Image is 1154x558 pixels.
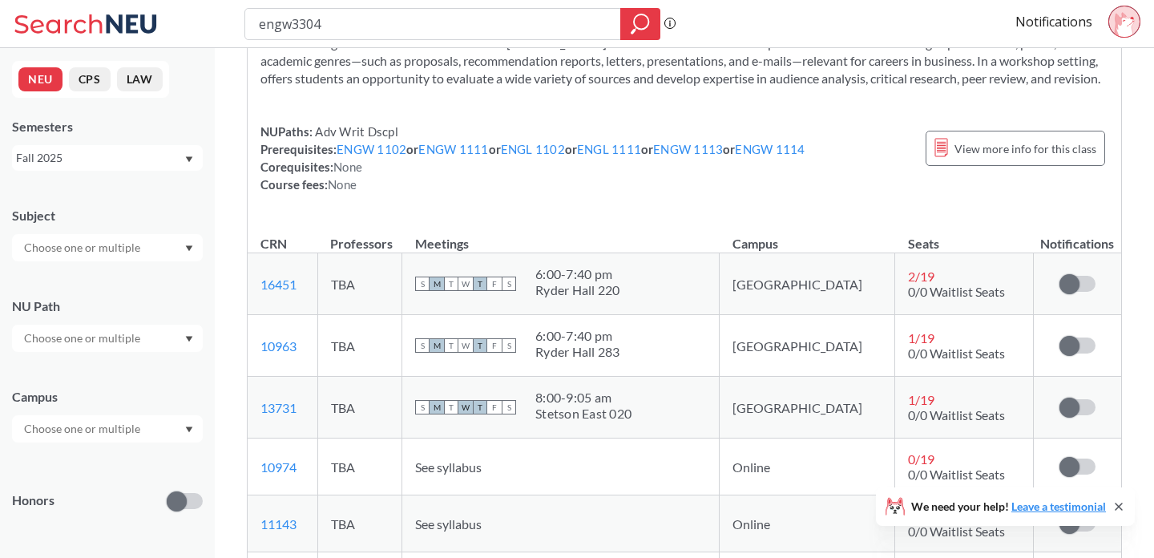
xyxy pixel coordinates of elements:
div: Dropdown arrow [12,325,203,352]
span: S [415,277,430,291]
div: CRN [260,235,287,253]
span: 0 / 19 [908,451,934,467]
span: None [328,177,357,192]
div: Fall 2025Dropdown arrow [12,145,203,171]
span: T [444,338,458,353]
svg: Dropdown arrow [185,156,193,163]
a: 11143 [260,516,297,532]
a: Notifications [1015,13,1092,30]
div: Dropdown arrow [12,415,203,443]
th: Professors [317,219,402,253]
td: TBA [317,377,402,439]
span: See syllabus [415,459,482,475]
span: W [458,400,473,414]
th: Notifications [1034,219,1121,253]
td: Online [720,495,895,552]
div: Dropdown arrow [12,234,203,261]
div: Subject [12,207,203,224]
td: [GEOGRAPHIC_DATA] [720,253,895,315]
a: 10963 [260,338,297,354]
td: [GEOGRAPHIC_DATA] [720,377,895,439]
th: Campus [720,219,895,253]
span: S [502,400,516,414]
span: 0/0 Waitlist Seats [908,284,1005,299]
td: Online [720,439,895,495]
span: T [444,277,458,291]
th: Seats [895,219,1034,253]
div: 6:00 - 7:40 pm [535,266,620,282]
td: TBA [317,315,402,377]
input: Choose one or multiple [16,329,151,348]
td: TBA [317,495,402,552]
span: None [333,160,362,174]
th: Meetings [402,219,720,253]
button: LAW [117,67,163,91]
span: 1 / 19 [908,330,934,346]
div: Campus [12,388,203,406]
span: S [502,277,516,291]
div: NUPaths: Prerequisites: or or or or or Corequisites: Course fees: [260,123,805,193]
svg: Dropdown arrow [185,427,193,433]
td: TBA [317,253,402,315]
span: 2 / 19 [908,269,934,284]
p: Honors [12,491,54,510]
input: Class, professor, course number, "phrase" [257,10,609,38]
span: F [487,277,502,291]
input: Choose one or multiple [16,238,151,257]
span: 0/0 Waitlist Seats [908,524,1005,539]
span: 0/0 Waitlist Seats [908,346,1005,361]
span: T [473,277,487,291]
span: W [458,338,473,353]
svg: Dropdown arrow [185,245,193,252]
div: 8:00 - 9:05 am [535,390,631,406]
td: TBA [317,439,402,495]
a: Leave a testimonial [1011,499,1106,513]
span: 1 / 19 [908,392,934,407]
span: T [473,400,487,414]
div: 6:00 - 7:40 pm [535,328,620,344]
span: 0/0 Waitlist Seats [908,467,1005,482]
span: F [487,400,502,414]
span: We need your help! [911,501,1106,512]
span: M [430,277,444,291]
div: Stetson East 020 [535,406,631,422]
span: See syllabus [415,516,482,532]
span: Adv Writ Dscpl [313,124,398,139]
div: Ryder Hall 220 [535,282,620,298]
a: ENGL 1111 [577,142,641,156]
span: T [444,400,458,414]
svg: Dropdown arrow [185,336,193,342]
span: S [415,400,430,414]
span: 0/0 Waitlist Seats [908,407,1005,423]
a: ENGW 1113 [653,142,723,156]
span: S [502,338,516,353]
a: ENGL 1102 [501,142,565,156]
div: NU Path [12,297,203,315]
button: NEU [18,67,63,91]
svg: magnifying glass [631,13,650,35]
td: [GEOGRAPHIC_DATA] [720,315,895,377]
span: M [430,400,444,414]
span: F [487,338,502,353]
a: 10974 [260,459,297,475]
input: Choose one or multiple [16,419,151,439]
a: 16451 [260,277,297,292]
a: 13731 [260,400,297,415]
a: ENGW 1114 [735,142,805,156]
a: ENGW 1102 [337,142,406,156]
span: View more info for this class [954,139,1096,159]
section: Offers writing instruction for students in the [PERSON_NAME] School of Business. Students practic... [260,34,1108,87]
span: S [415,338,430,353]
span: M [430,338,444,353]
span: W [458,277,473,291]
span: T [473,338,487,353]
div: Ryder Hall 283 [535,344,620,360]
button: CPS [69,67,111,91]
div: magnifying glass [620,8,660,40]
div: Fall 2025 [16,149,184,167]
div: Semesters [12,118,203,135]
a: ENGW 1111 [418,142,488,156]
